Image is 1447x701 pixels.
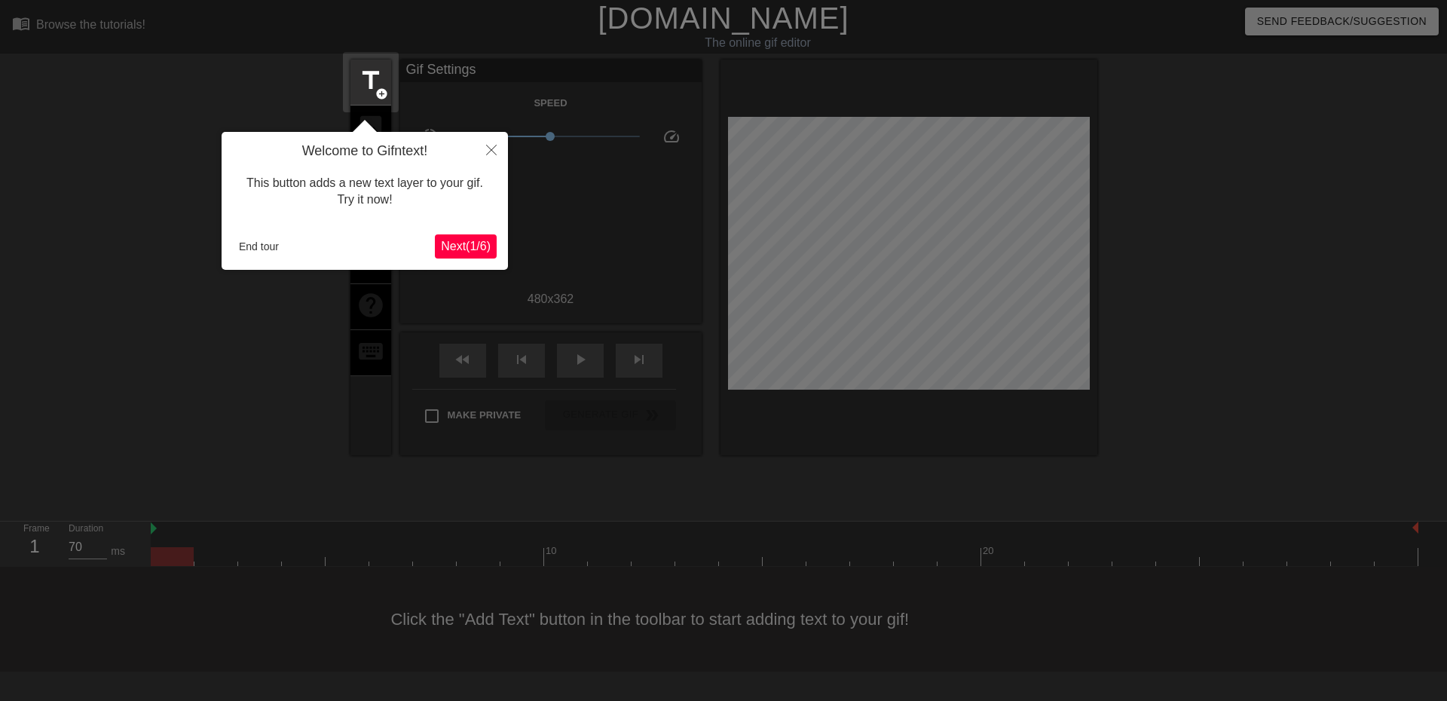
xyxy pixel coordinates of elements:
[435,234,497,259] button: Next
[233,160,497,224] div: This button adds a new text layer to your gif. Try it now!
[233,235,285,258] button: End tour
[233,143,497,160] h4: Welcome to Gifntext!
[441,240,491,253] span: Next ( 1 / 6 )
[475,132,508,167] button: Close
